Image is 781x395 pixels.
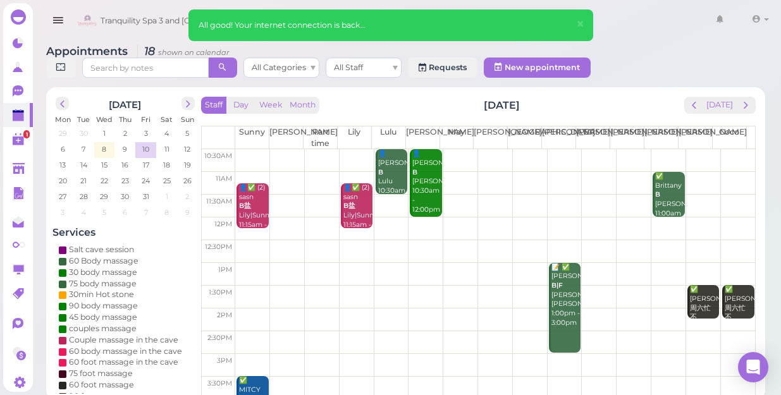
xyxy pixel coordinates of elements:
button: New appointment [484,58,591,78]
span: 8 [101,143,108,155]
th: Sunny [235,126,269,149]
span: All Categories [252,63,306,72]
th: Coco [712,126,746,149]
th: [GEOGRAPHIC_DATA] [508,126,542,149]
span: 30 [78,128,89,139]
span: Sun [181,115,194,124]
a: Requests [408,58,477,78]
div: couples massage [69,323,137,334]
span: 23 [120,175,130,186]
div: 60 Body massage [69,255,138,267]
div: ✅ [PERSON_NAME] 周六忙 不 Coco|[PERSON_NAME] 1:30pm - 2:15pm [724,285,754,378]
small: shown on calendar [158,48,230,57]
b: B盐 [239,202,251,210]
span: 2:30pm [207,334,232,342]
span: New appointment [505,63,580,72]
span: 11:30am [206,197,232,205]
th: [PERSON_NAME] [474,126,508,149]
span: 20 [58,175,68,186]
div: 75 body massage [69,278,137,289]
span: 6 [121,207,128,218]
span: Fri [141,115,151,124]
h2: [DATE] [109,97,142,111]
span: 1 [23,130,30,138]
div: 📝 ✅ [PERSON_NAME] [PERSON_NAME] [PERSON_NAME] 1:00pm - 3:00pm [551,263,581,328]
span: 25 [162,175,172,186]
span: 2 [185,191,191,202]
span: 13 [58,159,67,171]
span: 3 [59,207,66,218]
span: 21 [79,175,88,186]
th: [PERSON_NAME] [576,126,610,149]
div: 75 foot massage [69,368,133,379]
a: 1 [3,127,33,151]
button: next [736,97,756,114]
div: 60 body massage in the cave [69,346,182,357]
span: 16 [120,159,130,171]
span: 15 [100,159,109,171]
button: next [181,97,195,110]
span: 26 [182,175,193,186]
div: Salt cave session [69,244,134,255]
b: B [655,190,660,198]
span: 8 [163,207,170,218]
div: Couple massage in the cave [69,334,178,346]
span: 30 [120,191,130,202]
span: 22 [99,175,109,186]
div: 30 body massage [69,267,137,278]
span: 29 [58,128,68,139]
th: [PERSON_NAME] [644,126,678,149]
th: Part time [304,126,338,149]
span: 5 [185,128,191,139]
span: × [575,15,584,33]
div: 60 foot massage [69,379,134,391]
div: 30min Hot stone [69,289,134,300]
span: 14 [79,159,89,171]
span: Thu [119,115,132,124]
div: 60 foot massage in the cave [69,356,178,368]
span: 7 [80,143,87,155]
div: ✅ [PERSON_NAME] 周六忙 不 Coco|[PERSON_NAME] 1:30pm - 2:15pm [689,285,719,378]
span: 3pm [217,356,232,365]
span: 12 [183,143,192,155]
span: 4 [80,207,87,218]
span: 7 [143,207,149,218]
span: 1pm [218,265,232,274]
span: 11am [216,174,232,183]
span: 19 [183,159,192,171]
span: 11 [163,143,171,155]
button: prev [56,97,69,110]
span: 28 [78,191,89,202]
button: prev [684,97,704,114]
span: 10 [141,143,151,155]
b: B [378,168,383,176]
th: [PERSON_NAME] [269,126,304,149]
th: [PERSON_NAME] [610,126,644,149]
input: Search by notes [82,58,209,78]
th: Lily [337,126,371,149]
div: Open Intercom Messenger [738,352,768,382]
button: Month [286,97,319,114]
div: 👤✅ (2) sasn Lily|Sunny 11:15am - 12:15pm [343,183,372,239]
span: Wed [96,115,113,124]
div: 👤[PERSON_NAME] Lulu 10:30am - 11:30am [378,149,407,214]
button: Close [568,9,591,39]
span: 17 [142,159,151,171]
span: Tue [77,115,90,124]
span: 2 [122,128,128,139]
span: 24 [140,175,151,186]
span: 2pm [217,311,232,319]
th: [PERSON_NAME] [678,126,712,149]
th: May [440,126,474,149]
b: B盐 [343,202,355,210]
i: 18 [137,44,230,58]
span: 4 [163,128,170,139]
span: 9 [121,143,128,155]
h4: Services [52,226,198,238]
span: 10:30am [204,152,232,160]
span: 12pm [214,220,232,228]
span: 6 [59,143,66,155]
div: 👤✅ (2) sasn Lily|Sunny 11:15am - 12:15pm [238,183,268,239]
span: Tranquility Spa 3 and [GEOGRAPHIC_DATA] [101,3,268,39]
div: 45 body massage [69,312,137,323]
